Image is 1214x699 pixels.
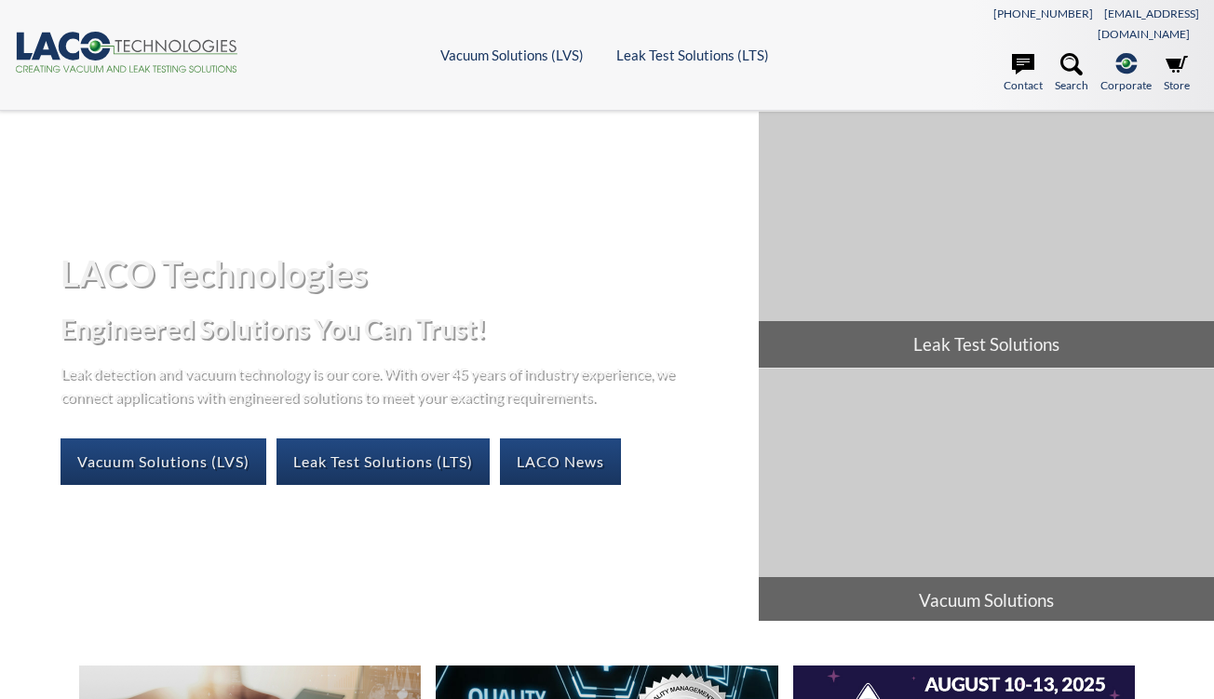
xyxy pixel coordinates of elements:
p: Leak detection and vacuum technology is our core. With over 45 years of industry experience, we c... [61,361,684,409]
a: LACO News [500,438,621,485]
span: Corporate [1100,76,1152,94]
a: Leak Test Solutions (LTS) [616,47,769,63]
h2: Engineered Solutions You Can Trust! [61,312,744,346]
span: Vacuum Solutions [759,577,1214,624]
span: Leak Test Solutions [759,321,1214,368]
a: [PHONE_NUMBER] [993,7,1093,20]
h1: LACO Technologies [61,250,744,296]
a: Vacuum Solutions (LVS) [440,47,584,63]
a: [EMAIL_ADDRESS][DOMAIN_NAME] [1098,7,1199,41]
a: Vacuum Solutions [759,369,1214,624]
a: Leak Test Solutions (LTS) [277,438,490,485]
a: Store [1164,53,1190,94]
a: Vacuum Solutions (LVS) [61,438,266,485]
a: Search [1055,53,1088,94]
a: Contact [1004,53,1043,94]
a: Leak Test Solutions [759,112,1214,367]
